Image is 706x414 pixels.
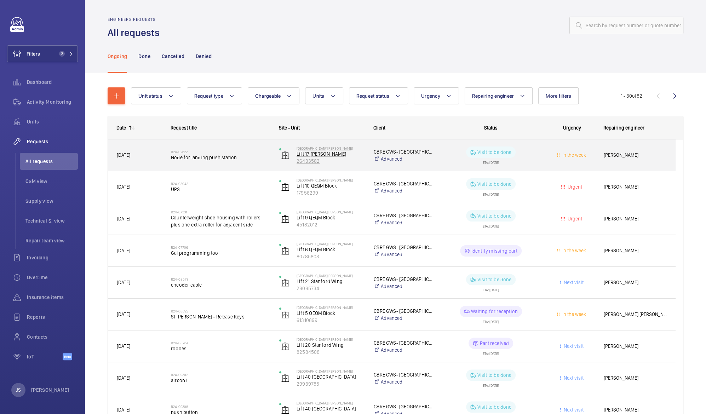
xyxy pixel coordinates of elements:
[297,214,365,221] p: Lift 9 QEQM Block
[374,315,432,322] a: Advanced
[349,87,408,104] button: Request status
[297,274,365,278] p: [GEOGRAPHIC_DATA][PERSON_NAME]
[374,212,432,219] p: CBRE GWS- [GEOGRAPHIC_DATA] ([GEOGRAPHIC_DATA][PERSON_NAME])
[171,345,270,352] span: ropoes
[562,343,584,349] span: Next visit
[604,215,667,223] span: [PERSON_NAME]
[138,53,150,60] p: Done
[477,180,512,188] p: Visit to be done
[374,346,432,353] a: Advanced
[171,281,270,288] span: encoder cable
[117,343,130,349] span: [DATE]
[305,87,343,104] button: Units
[297,253,365,260] p: 80785603
[27,254,78,261] span: Invoicing
[117,184,130,190] span: [DATE]
[25,197,78,205] span: Supply view
[480,340,509,347] p: Part received
[483,317,499,323] div: ETA: [DATE]
[171,377,270,384] span: aircord
[27,294,78,301] span: Insurance items
[569,17,683,34] input: Search by request number or quote number
[27,333,78,340] span: Contacts
[281,183,289,191] img: elevator.svg
[373,125,385,131] span: Client
[356,93,390,99] span: Request status
[171,214,270,228] span: Counterweight shoe housing with rollers plus one extra roller for adjacent side
[117,311,130,317] span: [DATE]
[604,247,667,255] span: [PERSON_NAME]
[281,342,289,351] img: elevator.svg
[471,247,518,254] p: Identify missing part
[171,150,270,154] h2: R24-02622
[465,87,533,104] button: Repairing engineer
[471,308,518,315] p: Waiting for reception
[604,310,667,318] span: [PERSON_NAME] [PERSON_NAME]
[281,310,289,319] img: elevator.svg
[279,125,300,131] span: Site - Unit
[374,148,432,155] p: CBRE GWS- [GEOGRAPHIC_DATA] ([GEOGRAPHIC_DATA][PERSON_NAME])
[297,369,365,373] p: [GEOGRAPHIC_DATA][PERSON_NAME]
[297,182,365,189] p: Lift 10 QEQM Block
[374,403,432,410] p: CBRE GWS- [GEOGRAPHIC_DATA] ([GEOGRAPHIC_DATA][PERSON_NAME])
[374,378,432,385] a: Advanced
[59,51,65,57] span: 2
[562,375,584,381] span: Next visit
[604,183,667,191] span: [PERSON_NAME]
[297,285,365,292] p: 28085734
[171,373,270,377] h2: R24-09302
[297,146,365,150] p: [GEOGRAPHIC_DATA][PERSON_NAME]
[27,138,78,145] span: Requests
[171,154,270,161] span: Node for landing push station
[7,45,78,62] button: Filters2
[297,150,365,157] p: Lift 17 [PERSON_NAME]
[374,187,432,194] a: Advanced
[171,210,270,214] h2: R24-07331
[25,217,78,224] span: Technical S. view
[604,374,667,382] span: [PERSON_NAME]
[16,386,21,393] p: JS
[255,93,281,99] span: Chargeable
[374,339,432,346] p: CBRE GWS- [GEOGRAPHIC_DATA] ([GEOGRAPHIC_DATA][PERSON_NAME])
[566,184,582,190] span: Urgent
[374,251,432,258] a: Advanced
[374,219,432,226] a: Advanced
[561,248,586,253] span: In the week
[27,79,78,86] span: Dashboard
[27,50,40,57] span: Filters
[562,407,584,413] span: Next visit
[297,310,365,317] p: Lift 5 QEQM Block
[194,93,223,99] span: Request type
[483,381,499,387] div: ETA: [DATE]
[171,277,270,281] h2: R24-08573
[297,210,365,214] p: [GEOGRAPHIC_DATA][PERSON_NAME]
[297,221,365,228] p: 45182012
[25,178,78,185] span: CSM view
[63,353,72,360] span: Beta
[297,373,365,380] p: Lift 40 [GEOGRAPHIC_DATA]
[281,247,289,255] img: elevator.svg
[604,406,667,414] span: [PERSON_NAME]
[632,93,637,99] span: of
[171,182,270,186] h2: R24-03048
[297,380,365,387] p: 29939785
[297,242,365,246] p: [GEOGRAPHIC_DATA][PERSON_NAME]
[374,180,432,187] p: CBRE GWS- [GEOGRAPHIC_DATA] ([GEOGRAPHIC_DATA][PERSON_NAME])
[297,317,365,324] p: 61310899
[621,93,642,98] span: 1 - 30 82
[374,371,432,378] p: CBRE GWS- [GEOGRAPHIC_DATA] ([GEOGRAPHIC_DATA][PERSON_NAME])
[196,53,212,60] p: Denied
[27,353,63,360] span: IoT
[484,125,498,131] span: Status
[562,280,584,285] span: Next visit
[117,216,130,222] span: [DATE]
[171,186,270,193] span: UPS
[421,93,440,99] span: Urgency
[566,216,582,222] span: Urgent
[108,17,164,22] h2: Engineers requests
[171,309,270,313] h2: R24-08695
[603,125,644,131] span: Repairing engineer
[472,93,514,99] span: Repairing engineer
[117,248,130,253] span: [DATE]
[171,313,270,320] span: St [PERSON_NAME] - Release Keys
